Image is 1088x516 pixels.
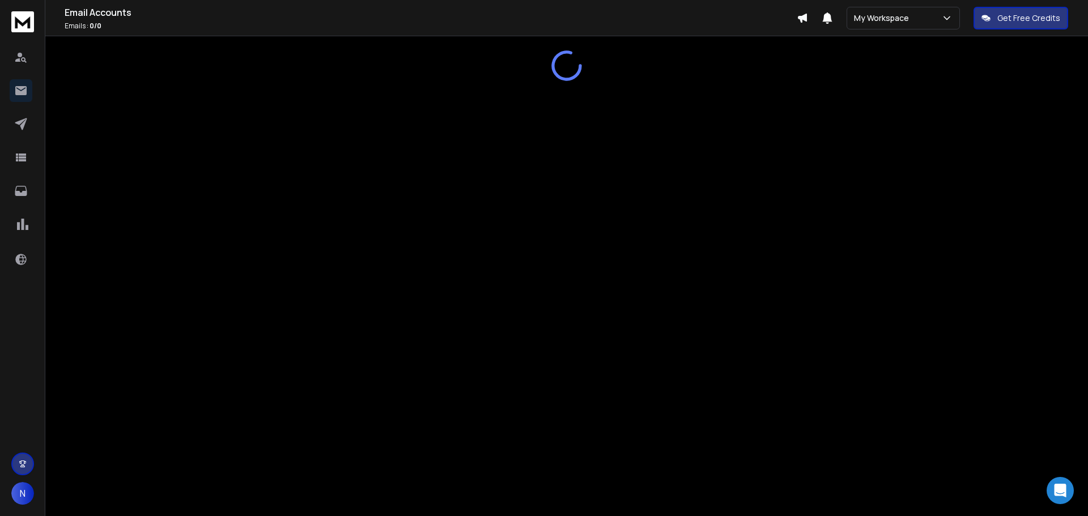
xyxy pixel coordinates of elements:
button: Get Free Credits [974,7,1068,29]
p: My Workspace [854,12,913,24]
p: Get Free Credits [997,12,1060,24]
img: logo [11,11,34,32]
button: N [11,482,34,505]
div: Open Intercom Messenger [1047,477,1074,504]
span: 0 / 0 [90,21,101,31]
p: Emails : [65,22,797,31]
h1: Email Accounts [65,6,797,19]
